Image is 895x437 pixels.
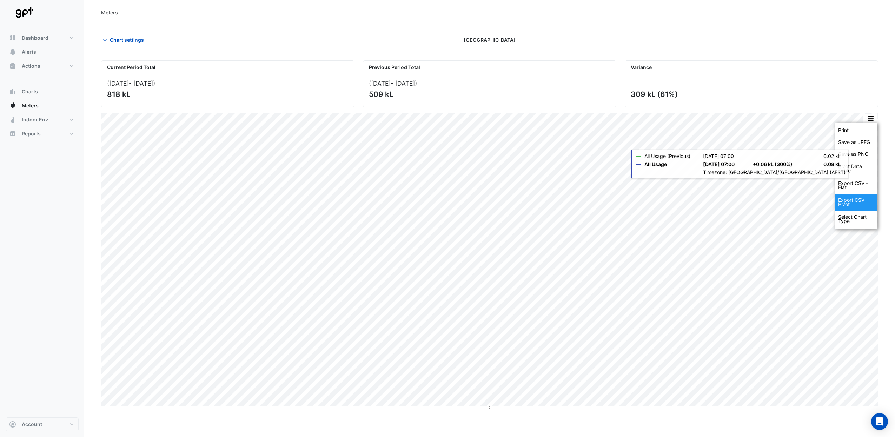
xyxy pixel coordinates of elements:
span: Actions [22,62,40,69]
span: Chart settings [110,36,144,44]
div: Select Chart Type [835,211,877,227]
app-icon: Charts [9,88,16,95]
div: 509 kL [369,90,609,99]
app-icon: Meters [9,102,16,109]
div: Save as PNG [835,148,877,160]
button: Reports [6,127,79,141]
button: Charts [6,85,79,99]
div: Current Period Total [101,61,354,74]
button: Chart settings [101,34,148,46]
div: 818 kL [107,90,347,99]
span: Reports [22,130,41,137]
div: 309 kL (61%) [631,90,871,99]
div: Previous Period Total [363,61,616,74]
app-icon: Alerts [9,48,16,55]
span: - [DATE] [129,80,153,87]
span: - [DATE] [391,80,415,87]
button: Actions [6,59,79,73]
span: Alerts [22,48,36,55]
app-icon: Dashboard [9,34,16,41]
div: Print [835,124,877,136]
button: Account [6,417,79,431]
button: Alerts [6,45,79,59]
span: Account [22,421,42,428]
div: Variance [625,61,878,74]
div: ([DATE] ) [107,80,349,87]
div: Pivot Data Table [835,160,877,177]
div: ([DATE] ) [369,80,610,87]
button: Indoor Env [6,113,79,127]
span: Meters [22,102,39,109]
app-icon: Indoor Env [9,116,16,123]
app-icon: Reports [9,130,16,137]
div: Export CSV - Pivot [835,194,877,211]
div: Open Intercom Messenger [871,413,888,430]
div: Save as JPEG [835,136,877,148]
span: Dashboard [22,34,48,41]
span: [GEOGRAPHIC_DATA] [464,36,516,44]
span: Charts [22,88,38,95]
app-icon: Actions [9,62,16,69]
button: Meters [6,99,79,113]
div: Meters [101,9,118,16]
span: Indoor Env [22,116,48,123]
button: More Options [863,114,877,123]
img: Company Logo [8,6,40,20]
button: Dashboard [6,31,79,45]
div: Export CSV - Flat [835,177,877,194]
